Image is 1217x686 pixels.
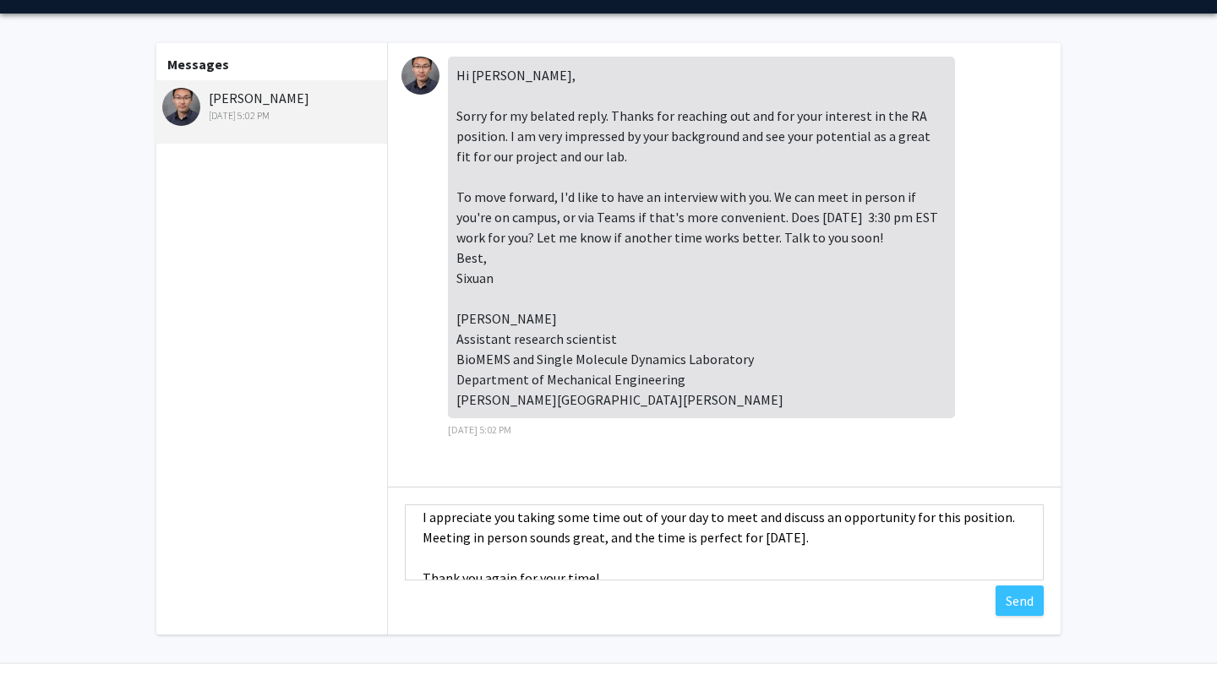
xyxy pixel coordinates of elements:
[162,88,200,126] img: Sixuan Li
[405,504,1044,580] textarea: Message
[401,57,439,95] img: Sixuan Li
[448,57,955,418] div: Hi [PERSON_NAME], Sorry for my belated reply. Thanks for reaching out and for your interest in th...
[448,423,511,436] span: [DATE] 5:02 PM
[13,610,72,673] iframe: Chat
[996,585,1044,616] button: Send
[167,56,229,73] b: Messages
[162,108,383,123] div: [DATE] 5:02 PM
[162,88,383,123] div: [PERSON_NAME]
